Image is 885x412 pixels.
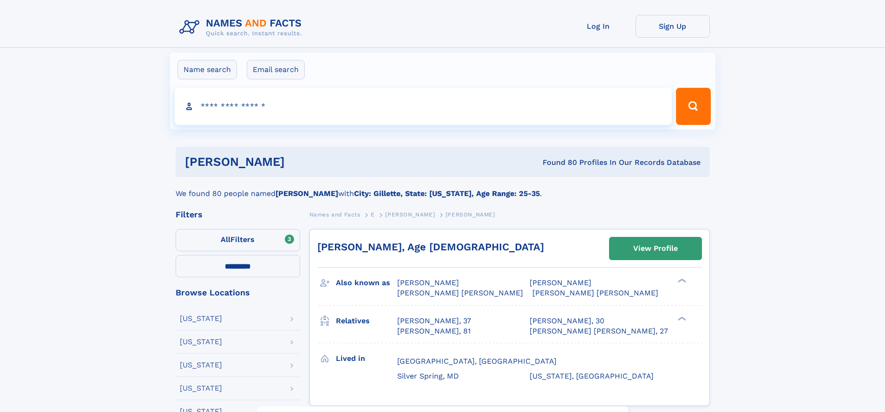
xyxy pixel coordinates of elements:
[676,88,710,125] button: Search Button
[675,278,687,284] div: ❯
[176,15,309,40] img: Logo Names and Facts
[317,241,544,253] a: [PERSON_NAME], Age [DEMOGRAPHIC_DATA]
[633,238,678,259] div: View Profile
[247,60,305,79] label: Email search
[371,209,375,220] a: E
[176,177,710,199] div: We found 80 people named with .
[180,338,222,346] div: [US_STATE]
[336,313,397,329] h3: Relatives
[180,315,222,322] div: [US_STATE]
[397,278,459,287] span: [PERSON_NAME]
[397,288,523,297] span: [PERSON_NAME] [PERSON_NAME]
[336,275,397,291] h3: Also known as
[275,189,338,198] b: [PERSON_NAME]
[397,372,459,380] span: Silver Spring, MD
[177,60,237,79] label: Name search
[180,361,222,369] div: [US_STATE]
[175,88,672,125] input: search input
[176,288,300,297] div: Browse Locations
[532,288,658,297] span: [PERSON_NAME] [PERSON_NAME]
[446,211,495,218] span: [PERSON_NAME]
[530,316,604,326] a: [PERSON_NAME], 30
[530,326,668,336] a: [PERSON_NAME] [PERSON_NAME], 27
[636,15,710,38] a: Sign Up
[371,211,375,218] span: E
[336,351,397,366] h3: Lived in
[176,210,300,219] div: Filters
[385,209,435,220] a: [PERSON_NAME]
[610,237,701,260] a: View Profile
[530,372,654,380] span: [US_STATE], [GEOGRAPHIC_DATA]
[530,278,591,287] span: [PERSON_NAME]
[180,385,222,392] div: [US_STATE]
[397,326,471,336] a: [PERSON_NAME], 81
[397,316,471,326] a: [PERSON_NAME], 37
[221,235,230,244] span: All
[176,229,300,251] label: Filters
[397,357,557,366] span: [GEOGRAPHIC_DATA], [GEOGRAPHIC_DATA]
[385,211,435,218] span: [PERSON_NAME]
[354,189,540,198] b: City: Gillette, State: [US_STATE], Age Range: 25-35
[561,15,636,38] a: Log In
[309,209,361,220] a: Names and Facts
[185,156,414,168] h1: [PERSON_NAME]
[413,157,701,168] div: Found 80 Profiles In Our Records Database
[675,315,687,321] div: ❯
